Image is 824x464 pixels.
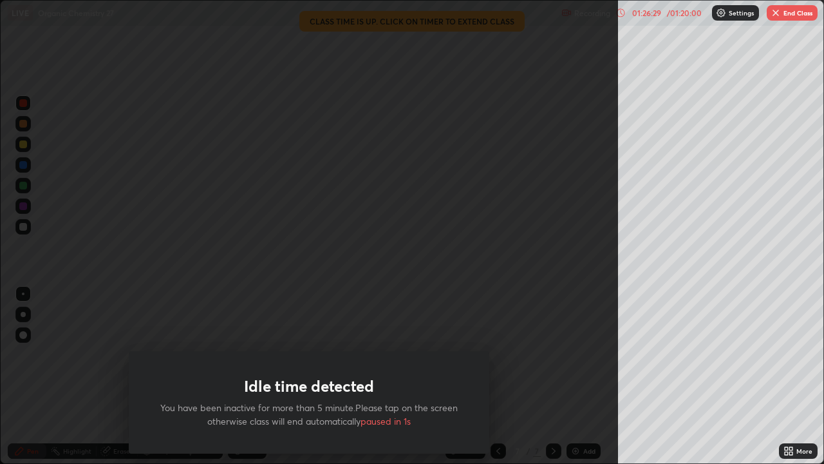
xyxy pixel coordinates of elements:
span: paused in 1s [360,415,411,427]
div: / 01:20:00 [664,9,704,17]
div: More [796,448,812,454]
div: 01:26:29 [628,9,664,17]
img: class-settings-icons [716,8,726,18]
p: Settings [729,10,754,16]
img: end-class-cross [771,8,781,18]
p: You have been inactive for more than 5 minute.Please tap on the screen otherwise class will end a... [160,401,458,428]
button: End Class [767,5,818,21]
h1: Idle time detected [244,377,374,396]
